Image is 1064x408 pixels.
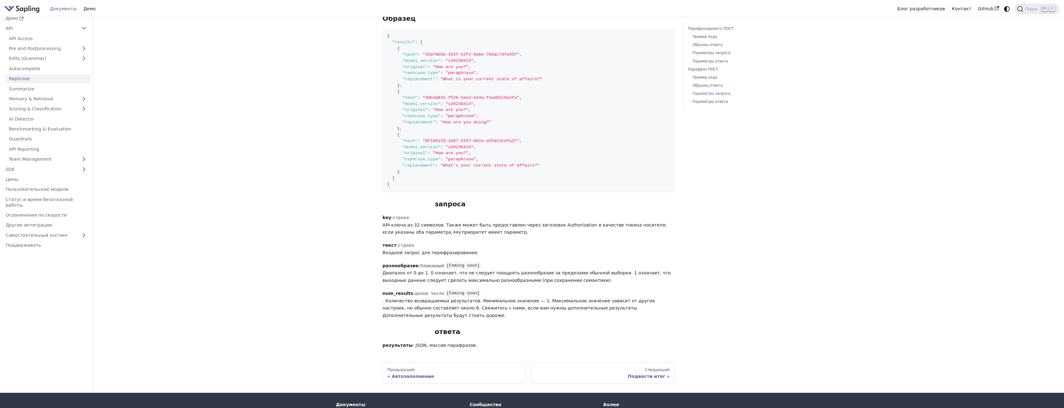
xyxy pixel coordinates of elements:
span: "original" [402,65,428,69]
font: Документы [336,402,365,407]
a: Summarize [6,84,90,93]
span: "How are you doing?" [441,120,491,125]
button: Поиск (Ctrl+K) [1015,3,1060,15]
span: "paraphrase" [445,114,476,118]
a: Pre and Postprocessing [6,44,90,53]
span: "hash" [402,52,418,57]
span: } [397,83,400,88]
font: Диапазон от 0 до 1. 0 означает, что не следует поощрять разнообразие за пределами обычной выборки... [382,270,671,283]
button: Collapse sidebar category 'API' [78,24,90,33]
font: Предыдущий [387,367,415,372]
a: Демо [2,14,90,23]
font: num_results [382,291,413,296]
font: Демо [83,6,96,11]
span: "v20230414" [445,58,473,63]
span: { [397,46,400,51]
font: Автозаполнение [392,374,434,379]
a: AI Detector [6,114,90,123]
span: "How are you?" [433,65,468,69]
span: , [476,157,479,162]
span: } [397,169,400,174]
a: Самостоятельный хостинг [2,231,90,240]
nav: Страницы документов [382,363,674,384]
font: : [413,291,415,296]
a: Контакт [948,4,975,14]
font: Следующий [645,367,670,372]
span: , [468,108,471,112]
a: Другие интеграции [2,221,90,230]
kbd: K [1049,6,1055,11]
a: API [2,24,78,33]
span: "v20230414" [445,102,473,106]
font: . Количество возвращаемых результатов. Минимальное значение — 1. Максимальное значение зависит от... [382,298,655,318]
span: "model_version" [402,58,441,63]
span: : [435,163,438,168]
span: : [415,40,418,44]
span: , [519,52,522,57]
span: , [400,83,402,88]
span: , [468,65,471,69]
span: "model_version" [402,145,441,149]
font: API-ключа из 32 символов. Также может быть предоставлен через заголовок Authorization в качестве ... [382,222,667,235]
span: , [476,71,479,75]
a: Edits (Grammar) [6,54,90,63]
span: "paraphrase" [445,157,476,162]
span: "26d70b5b-333f-52f2-9abe-7bdac7dfe95f" [422,52,519,57]
span: "v20230414" [445,145,473,149]
span: "rephrase_type" [402,114,441,118]
span: [ [420,40,422,44]
span: "model_version" [402,102,441,106]
font: текст [382,243,396,248]
span: "What's your current state of affairs?" [441,163,540,168]
span: "replacement" [402,120,436,125]
span: "replacement" [402,77,436,81]
button: Развернуть категорию боковой панели «SDK» [78,165,90,174]
font: результаты [382,343,413,348]
font: Блог разработчиков [897,6,945,11]
font: Цены [6,177,18,182]
span: "rephrase_type" [402,71,441,75]
font: Входной запрос для перефразирования. [382,250,478,255]
font: SDK [6,167,15,172]
span: , [473,58,476,63]
span: : [441,71,443,75]
font: Пользовательские модели [6,187,68,192]
a: Scoring & Classification [6,104,90,113]
a: Поддерживать [2,241,90,250]
span: , [519,139,522,143]
span: "How are you?" [433,108,468,112]
font: Более [603,402,619,407]
span: "rephrase_type" [402,157,441,162]
font: key [382,215,391,220]
font: Парафраз ПОСТ [688,67,718,71]
a: SDK [2,165,78,174]
font: Ограничения по скорости [6,213,67,218]
span: ] [392,176,395,180]
span: : [428,108,430,112]
font: строка [393,215,409,220]
span: { [397,132,400,137]
a: Документы [47,4,80,14]
font: : JSON, массив парафразов. [413,343,477,348]
span: : [441,102,443,106]
font: Поддерживать [6,243,41,248]
span: : [441,145,443,149]
a: Пользовательские модели [2,185,90,194]
span: { [387,34,390,38]
span: , [476,114,479,118]
span: : [435,120,438,125]
font: Образец ответа [692,83,723,88]
a: ПредыдущийАвтозаполнение [382,363,526,384]
span: } [397,126,400,131]
span: "results" [392,40,415,44]
font: Пример кода [692,34,717,39]
span: "hash" [402,95,418,100]
span: , [473,145,476,149]
font: строка [398,243,414,248]
a: Статус и время безотказной работы [2,195,90,209]
span: "hash" [402,139,418,143]
a: Team Management [6,155,90,164]
a: Параметры ответа [692,99,770,105]
font: Пример кода [692,75,717,80]
span: "0f100133-1b07-5157-b61e-d25d13cdfa27" [422,139,519,143]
